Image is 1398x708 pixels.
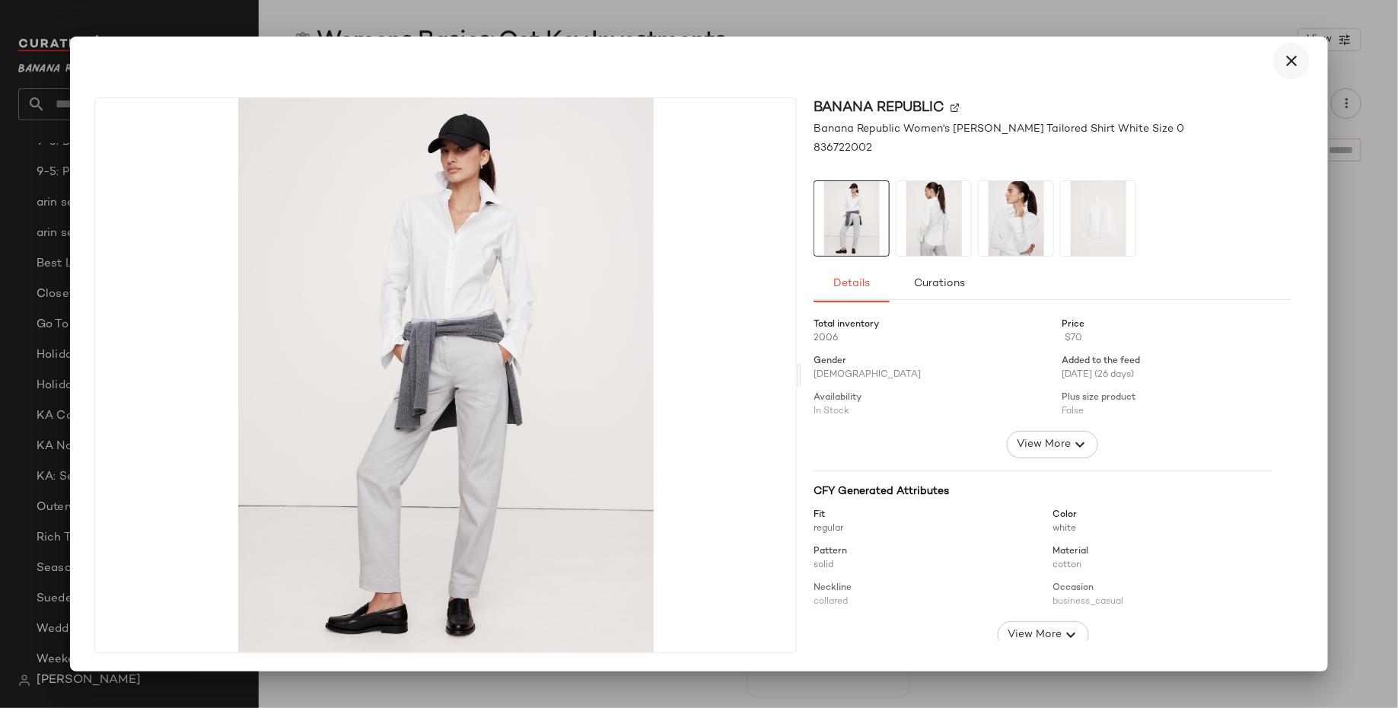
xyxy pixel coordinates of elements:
img: cn57359597.jpg [896,181,971,256]
span: 836722002 [814,140,872,156]
img: cn57359605.jpg [95,98,796,652]
img: svg%3e [951,104,960,113]
span: Banana Republic Women's [PERSON_NAME] Tailored Shirt White Size 0 [814,121,1184,137]
img: cn57359606.jpg [979,181,1053,256]
button: View More [998,621,1089,649]
span: View More [1007,626,1062,644]
img: cn57412852.jpg [1061,181,1135,256]
span: Banana Republic [814,97,944,118]
div: CFY Generated Attributes [814,483,1273,499]
span: View More [1016,435,1071,454]
button: View More [1007,431,1098,458]
span: Details [833,278,871,290]
span: Curations [913,278,965,290]
img: cn57359605.jpg [814,181,889,256]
